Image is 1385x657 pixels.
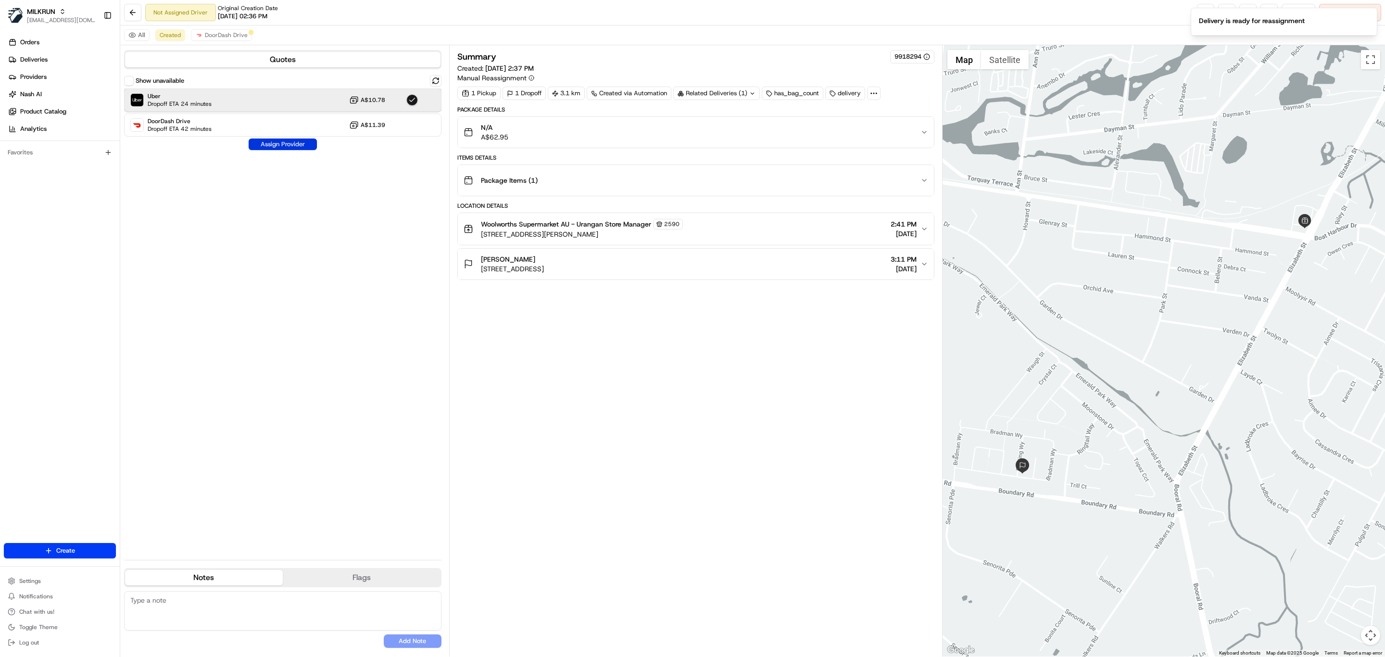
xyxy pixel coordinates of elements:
[587,87,671,100] a: Created via Automation
[218,4,278,12] span: Original Creation Date
[503,87,546,100] div: 1 Dropoff
[124,29,150,41] button: All
[4,145,116,160] div: Favorites
[20,125,47,133] span: Analytics
[27,7,55,16] button: MILKRUN
[131,119,143,131] img: DoorDash Drive
[19,608,54,616] span: Chat with us!
[891,229,917,239] span: [DATE]
[945,644,977,657] a: Open this area in Google Maps (opens a new window)
[148,100,212,108] span: Dropoff ETA 24 minutes
[481,176,538,185] span: Package Items ( 1 )
[4,104,120,119] a: Product Catalog
[19,623,58,631] span: Toggle Theme
[481,254,535,264] span: [PERSON_NAME]
[131,94,143,106] img: Uber
[457,154,934,162] div: Items Details
[457,63,534,73] span: Created:
[349,120,385,130] button: A$11.39
[19,593,53,600] span: Notifications
[457,106,934,114] div: Package Details
[4,574,116,588] button: Settings
[894,52,930,61] button: 9918294
[19,577,41,585] span: Settings
[891,254,917,264] span: 3:11 PM
[56,546,75,555] span: Create
[4,605,116,619] button: Chat with us!
[1344,650,1382,656] a: Report a map error
[1266,650,1319,656] span: Map data ©2025 Google
[20,73,47,81] span: Providers
[825,87,865,100] div: delivery
[4,87,120,102] a: Nash AI
[1199,16,1305,25] div: Delivery is ready for reassignment
[1219,650,1260,657] button: Keyboard shortcuts
[205,31,248,39] span: DoorDash Drive
[125,52,441,67] button: Quotes
[673,87,760,100] div: Related Deliveries (1)
[762,87,823,100] div: has_bag_count
[20,107,66,116] span: Product Catalog
[361,121,385,129] span: A$11.39
[458,249,934,279] button: [PERSON_NAME][STREET_ADDRESS]3:11 PM[DATE]
[283,570,441,585] button: Flags
[20,90,42,99] span: Nash AI
[4,543,116,558] button: Create
[981,50,1029,69] button: Show satellite imagery
[249,139,317,150] button: Assign Provider
[457,87,501,100] div: 1 Pickup
[20,38,39,47] span: Orders
[945,644,977,657] img: Google
[664,220,680,228] span: 2590
[4,4,100,27] button: MILKRUNMILKRUN[EMAIL_ADDRESS][DOMAIN_NAME]
[891,219,917,229] span: 2:41 PM
[548,87,585,100] div: 3.1 km
[148,125,212,133] span: Dropoff ETA 42 minutes
[191,29,252,41] button: DoorDash Drive
[20,55,48,64] span: Deliveries
[891,264,917,274] span: [DATE]
[947,50,981,69] button: Show street map
[481,264,544,274] span: [STREET_ADDRESS]
[160,31,181,39] span: Created
[361,96,385,104] span: A$10.78
[136,76,184,85] label: Show unavailable
[485,64,534,73] span: [DATE] 2:37 PM
[481,219,651,229] span: Woolworths Supermarket AU - Urangan Store Manager
[1324,650,1338,656] a: Terms
[195,31,203,39] img: doordash_logo_v2.png
[148,92,212,100] span: Uber
[19,639,39,646] span: Log out
[458,117,934,148] button: N/AA$62.95
[1361,626,1380,645] button: Map camera controls
[4,636,116,649] button: Log out
[481,229,683,239] span: [STREET_ADDRESS][PERSON_NAME]
[457,202,934,210] div: Location Details
[4,35,120,50] a: Orders
[4,620,116,634] button: Toggle Theme
[349,95,385,105] button: A$10.78
[4,69,120,85] a: Providers
[458,213,934,245] button: Woolworths Supermarket AU - Urangan Store Manager2590[STREET_ADDRESS][PERSON_NAME]2:41 PM[DATE]
[4,590,116,603] button: Notifications
[458,165,934,196] button: Package Items (1)
[1361,50,1380,69] button: Toggle fullscreen view
[148,117,212,125] span: DoorDash Drive
[457,73,527,83] span: Manual Reassignment
[4,52,120,67] a: Deliveries
[4,121,120,137] a: Analytics
[481,132,508,142] span: A$62.95
[218,12,267,21] span: [DATE] 02:36 PM
[457,73,534,83] button: Manual Reassignment
[8,8,23,23] img: MILKRUN
[457,52,496,61] h3: Summary
[481,123,508,132] span: N/A
[155,29,185,41] button: Created
[27,16,96,24] button: [EMAIL_ADDRESS][DOMAIN_NAME]
[125,570,283,585] button: Notes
